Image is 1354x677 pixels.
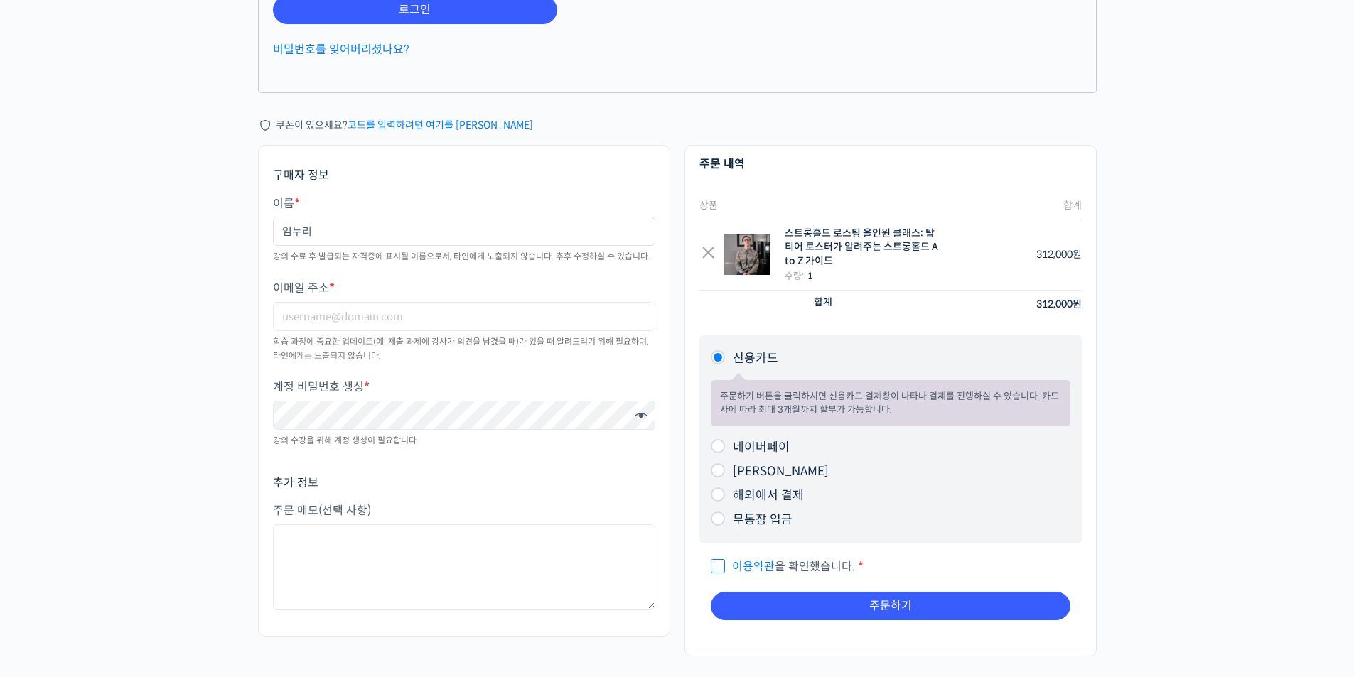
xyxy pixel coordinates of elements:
[183,450,273,486] a: 설정
[1073,248,1082,261] span: 원
[4,450,94,486] a: 홈
[733,512,792,527] label: 무통장 입금
[348,119,533,131] a: 코드를 입력하려면 여기를 [PERSON_NAME]
[858,559,864,574] abbr: 필수
[273,475,655,491] h3: 추가 정보
[220,472,237,483] span: 설정
[699,291,948,318] th: 합계
[807,270,813,282] strong: 1
[732,559,775,574] a: 이용약관
[45,472,53,483] span: 홈
[364,379,370,394] abbr: 필수
[785,269,940,283] div: 수량:
[258,116,1097,135] div: 쿠폰이 있으세요?
[94,450,183,486] a: 대화
[720,389,1061,417] p: 주문하기 버튼을 클릭하시면 신용카드 결제창이 나타나 결제를 진행하실 수 있습니다. 카드사에 따라 최대 3개월까지 할부가 가능합니다.
[1073,298,1082,310] span: 원
[273,249,655,264] div: 강의 수료 후 발급되는 자격증에 표시될 이름으로서, 타인에게 노출되지 않습니다. 추후 수정하실 수 있습니다.
[273,282,655,295] label: 이메일 주소
[273,433,655,448] div: 강의 수강을 위해 계정 생성이 필요합니다.
[273,42,409,57] a: 비밀번호를 잊어버리셨나요?
[699,156,1082,172] h3: 주문 내역
[699,246,717,264] a: Remove this item
[1036,248,1082,261] bdi: 312,000
[733,440,790,455] label: 네이버페이
[273,168,655,183] h3: 구매자 정보
[294,196,300,211] abbr: 필수
[699,192,948,220] th: 상품
[1036,298,1082,310] bdi: 312,000
[711,592,1070,620] button: 주문하기
[947,192,1081,220] th: 합계
[733,488,804,503] label: 해외에서 결제
[785,227,940,269] div: 스트롱홀드 로스팅 올인원 클래스: 탑티어 로스터가 알려주는 스트롱홀드 A to Z 가이드
[733,351,778,366] label: 신용카드
[711,559,855,574] span: 을 확인했습니다.
[733,464,829,479] label: [PERSON_NAME]
[130,472,147,484] span: 대화
[318,503,371,518] span: (선택 사항)
[273,381,655,394] label: 계정 비밀번호 생성
[273,335,655,364] div: 학습 과정에 중요한 업데이트(예: 제출 과제에 강사가 의견을 남겼을 때)가 있을 때 알려드리기 위해 필요하며, 타인에게는 노출되지 않습니다.
[273,197,655,210] label: 이름
[273,302,655,331] input: username@domain.com
[273,504,655,517] label: 주문 메모
[329,281,335,296] abbr: 필수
